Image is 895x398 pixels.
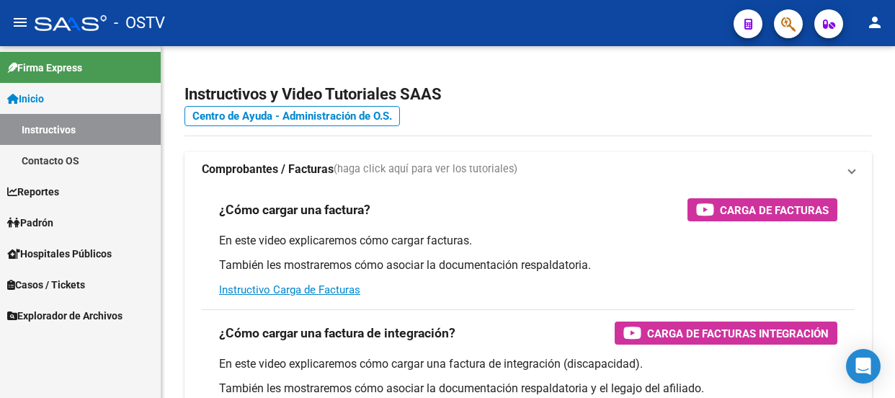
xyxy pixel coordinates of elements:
span: Reportes [7,184,59,200]
a: Instructivo Carga de Facturas [219,283,360,296]
span: (haga click aquí para ver los tutoriales) [334,162,517,177]
span: Firma Express [7,60,82,76]
span: Padrón [7,215,53,231]
mat-icon: person [866,14,883,31]
strong: Comprobantes / Facturas [202,162,334,177]
span: Carga de Facturas Integración [647,324,829,342]
span: - OSTV [114,7,165,39]
span: Casos / Tickets [7,277,85,293]
h3: ¿Cómo cargar una factura? [219,200,370,220]
h2: Instructivos y Video Tutoriales SAAS [184,81,872,108]
span: Hospitales Públicos [7,246,112,262]
p: En este video explicaremos cómo cargar facturas. [219,233,837,249]
span: Explorador de Archivos [7,308,123,324]
button: Carga de Facturas [687,198,837,221]
div: Open Intercom Messenger [846,349,881,384]
span: Carga de Facturas [720,201,829,219]
a: Centro de Ayuda - Administración de O.S. [184,106,400,126]
p: También les mostraremos cómo asociar la documentación respaldatoria. [219,257,837,273]
h3: ¿Cómo cargar una factura de integración? [219,323,455,343]
span: Inicio [7,91,44,107]
button: Carga de Facturas Integración [615,322,837,345]
p: También les mostraremos cómo asociar la documentación respaldatoria y el legajo del afiliado. [219,381,837,397]
mat-expansion-panel-header: Comprobantes / Facturas(haga click aquí para ver los tutoriales) [184,152,872,187]
p: En este video explicaremos cómo cargar una factura de integración (discapacidad). [219,356,837,372]
mat-icon: menu [12,14,29,31]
